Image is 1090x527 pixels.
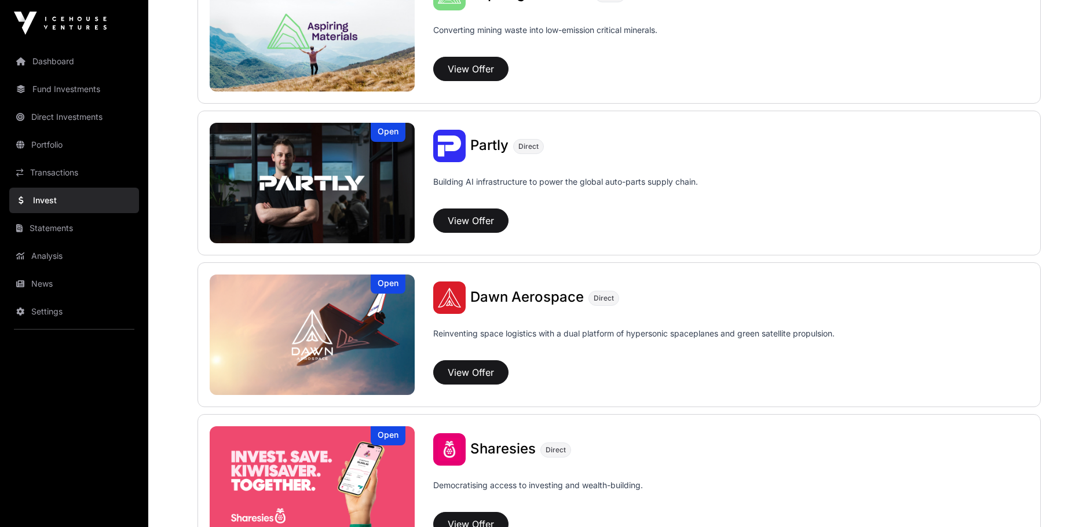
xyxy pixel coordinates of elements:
[433,433,466,466] img: Sharesies
[433,130,466,162] img: Partly
[9,49,139,74] a: Dashboard
[546,445,566,455] span: Direct
[470,137,509,153] span: Partly
[9,299,139,324] a: Settings
[9,215,139,241] a: Statements
[9,76,139,102] a: Fund Investments
[9,271,139,297] a: News
[371,275,405,294] div: Open
[470,290,584,305] a: Dawn Aerospace
[9,132,139,158] a: Portfolio
[470,138,509,153] a: Partly
[433,208,509,233] button: View Offer
[433,57,509,81] button: View Offer
[433,24,657,52] p: Converting mining waste into low-emission critical minerals.
[470,440,536,457] span: Sharesies
[433,360,509,385] button: View Offer
[433,176,698,204] p: Building AI infrastructure to power the global auto-parts supply chain.
[9,160,139,185] a: Transactions
[433,328,835,356] p: Reinventing space logistics with a dual platform of hypersonic spaceplanes and green satellite pr...
[518,142,539,151] span: Direct
[371,123,405,142] div: Open
[210,123,415,243] img: Partly
[371,426,405,445] div: Open
[210,123,415,243] a: PartlyOpen
[470,288,584,305] span: Dawn Aerospace
[594,294,614,303] span: Direct
[14,12,107,35] img: Icehouse Ventures Logo
[210,275,415,395] img: Dawn Aerospace
[9,243,139,269] a: Analysis
[433,480,643,507] p: Democratising access to investing and wealth-building.
[433,281,466,314] img: Dawn Aerospace
[9,188,139,213] a: Invest
[9,104,139,130] a: Direct Investments
[470,442,536,457] a: Sharesies
[1032,471,1090,527] iframe: Chat Widget
[210,275,415,395] a: Dawn AerospaceOpen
